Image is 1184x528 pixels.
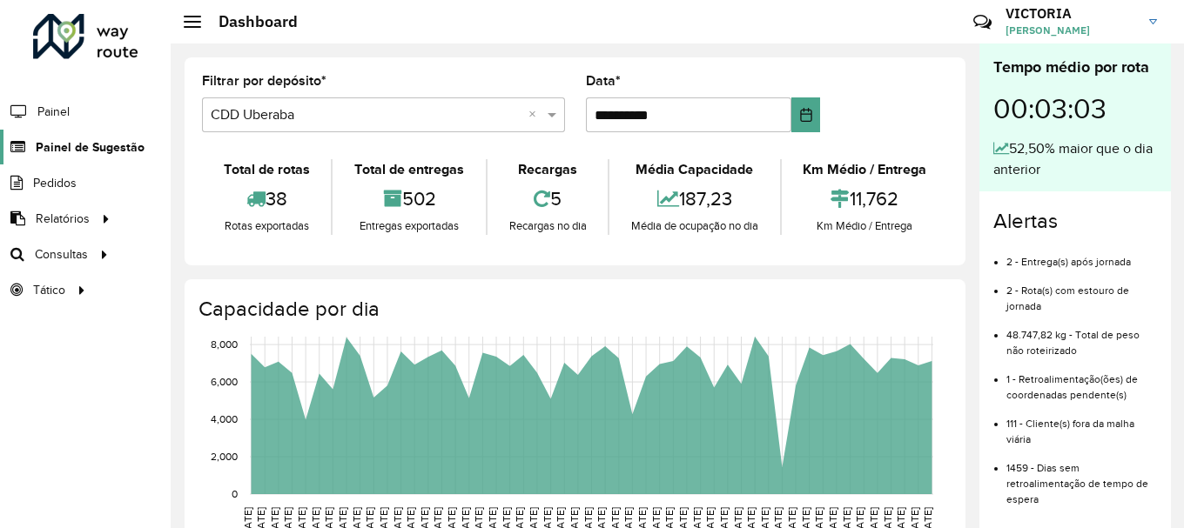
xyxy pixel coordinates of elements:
[211,338,238,350] text: 8,000
[614,217,775,235] div: Média de ocupação no dia
[206,217,326,235] div: Rotas exportadas
[786,217,944,235] div: Km Médio / Entrega
[492,159,603,180] div: Recargas
[36,210,90,228] span: Relatórios
[201,12,298,31] h2: Dashboard
[492,180,603,217] div: 5
[35,245,88,264] span: Consultas
[586,70,621,91] label: Data
[791,97,820,132] button: Choose Date
[33,281,65,299] span: Tático
[614,180,775,217] div: 187,23
[1006,403,1157,447] li: 111 - Cliente(s) fora da malha viária
[993,56,1157,79] div: Tempo médio por rota
[337,217,481,235] div: Entregas exportadas
[528,104,543,125] span: Clear all
[211,376,238,387] text: 6,000
[614,159,775,180] div: Média Capacidade
[206,180,326,217] div: 38
[1006,358,1157,403] li: 1 - Retroalimentação(ões) de coordenadas pendente(s)
[1006,23,1136,38] span: [PERSON_NAME]
[198,297,948,322] h4: Capacidade por dia
[1006,241,1157,270] li: 2 - Entrega(s) após jornada
[36,138,145,157] span: Painel de Sugestão
[232,488,238,499] text: 0
[37,103,70,121] span: Painel
[211,451,238,462] text: 2,000
[964,3,1001,41] a: Contato Rápido
[206,159,326,180] div: Total de rotas
[1006,5,1136,22] h3: VICTORIA
[33,174,77,192] span: Pedidos
[337,159,481,180] div: Total de entregas
[1006,270,1157,314] li: 2 - Rota(s) com estouro de jornada
[1006,314,1157,358] li: 48.747,82 kg - Total de peso não roteirizado
[211,413,238,424] text: 4,000
[993,79,1157,138] div: 00:03:03
[786,159,944,180] div: Km Médio / Entrega
[492,217,603,235] div: Recargas no dia
[202,70,326,91] label: Filtrar por depósito
[786,180,944,217] div: 11,762
[993,138,1157,180] div: 52,50% maior que o dia anterior
[337,180,481,217] div: 502
[993,209,1157,234] h4: Alertas
[1006,447,1157,507] li: 1459 - Dias sem retroalimentação de tempo de espera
